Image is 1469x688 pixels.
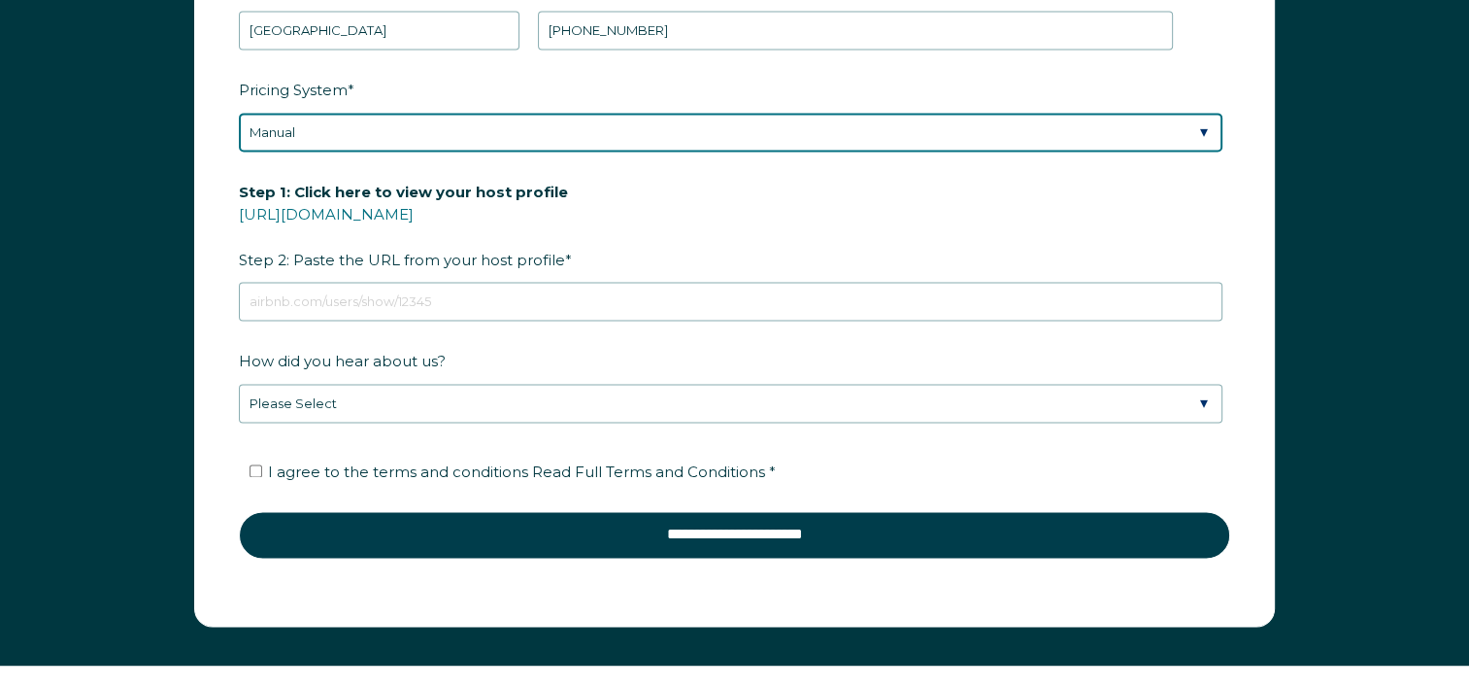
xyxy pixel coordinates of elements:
[239,346,446,376] span: How did you hear about us?
[268,463,776,481] span: I agree to the terms and conditions
[239,177,568,207] span: Step 1: Click here to view your host profile
[239,205,414,224] a: [URL][DOMAIN_NAME]
[528,463,769,481] a: Read Full Terms and Conditions
[532,463,765,481] span: Read Full Terms and Conditions
[239,75,348,105] span: Pricing System
[239,282,1222,321] input: airbnb.com/users/show/12345
[250,464,262,477] input: I agree to the terms and conditions Read Full Terms and Conditions *
[239,177,568,275] span: Step 2: Paste the URL from your host profile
